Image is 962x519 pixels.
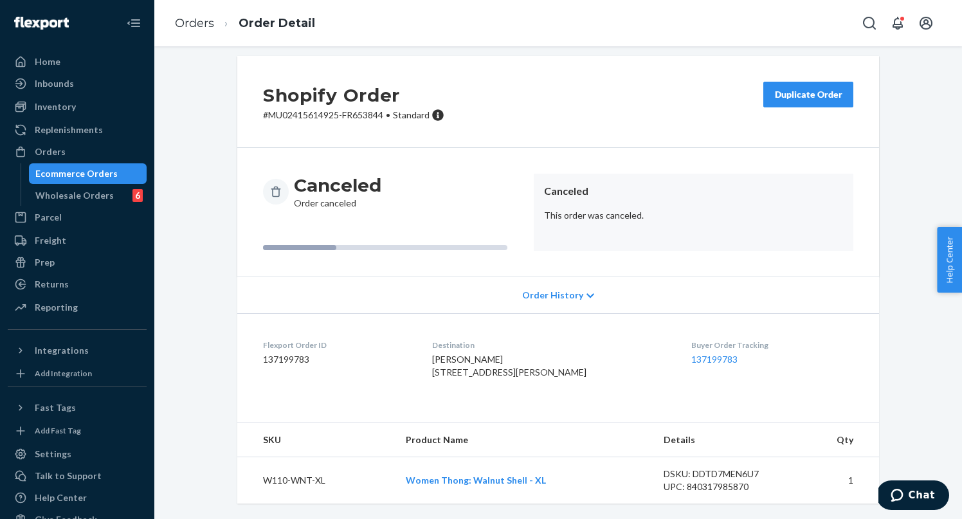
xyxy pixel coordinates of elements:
th: SKU [237,423,395,457]
div: Inventory [35,100,76,113]
a: Orders [8,141,147,162]
span: [PERSON_NAME] [STREET_ADDRESS][PERSON_NAME] [432,354,586,378]
a: Ecommerce Orders [29,163,147,184]
iframe: Opens a widget where you can chat to one of our agents [878,480,949,513]
button: Talk to Support [8,466,147,486]
button: Fast Tags [8,397,147,418]
div: DSKU: DDTD7MEN6U7 [664,468,785,480]
a: Replenishments [8,120,147,140]
a: Inventory [8,96,147,117]
dt: Flexport Order ID [263,340,412,351]
a: Freight [8,230,147,251]
button: Open account menu [913,10,939,36]
dd: 137199783 [263,353,412,366]
div: Returns [35,278,69,291]
header: Canceled [544,184,843,199]
div: 6 [132,189,143,202]
div: Fast Tags [35,401,76,414]
th: Details [653,423,795,457]
div: Freight [35,234,66,247]
a: Add Integration [8,366,147,381]
div: Parcel [35,211,62,224]
h3: Canceled [294,174,381,197]
div: Talk to Support [35,469,102,482]
button: Integrations [8,340,147,361]
button: Help Center [937,227,962,293]
dt: Buyer Order Tracking [691,340,853,351]
p: This order was canceled. [544,209,843,222]
div: Home [35,55,60,68]
td: 1 [794,457,879,504]
div: Prep [35,256,55,269]
div: Inbounds [35,77,74,90]
a: Inbounds [8,73,147,94]
a: 137199783 [691,354,738,365]
div: Orders [35,145,66,158]
span: Standard [393,109,430,120]
img: Flexport logo [14,17,69,30]
a: Order Detail [239,16,315,30]
div: Reporting [35,301,78,314]
dt: Destination [432,340,671,351]
a: Prep [8,252,147,273]
div: Add Integration [35,368,92,379]
a: Returns [8,274,147,295]
div: Replenishments [35,123,103,136]
div: Order canceled [294,174,381,210]
a: Reporting [8,297,147,318]
button: Close Navigation [121,10,147,36]
button: Duplicate Order [763,82,853,107]
a: Help Center [8,487,147,508]
th: Product Name [395,423,653,457]
th: Qty [794,423,879,457]
div: Wholesale Orders [35,189,114,202]
a: Wholesale Orders6 [29,185,147,206]
span: • [386,109,390,120]
div: Help Center [35,491,87,504]
div: Duplicate Order [774,88,842,101]
a: Settings [8,444,147,464]
button: Open notifications [885,10,911,36]
div: UPC: 840317985870 [664,480,785,493]
div: Integrations [35,344,89,357]
a: Add Fast Tag [8,423,147,439]
a: Orders [175,16,214,30]
div: Settings [35,448,71,460]
a: Women Thong: Walnut Shell - XL [406,475,546,486]
ol: breadcrumbs [165,5,325,42]
div: Add Fast Tag [35,425,81,436]
p: # MU02415614925-FR653844 [263,109,444,122]
div: Ecommerce Orders [35,167,118,180]
a: Parcel [8,207,147,228]
h2: Shopify Order [263,82,444,109]
a: Home [8,51,147,72]
button: Open Search Box [857,10,882,36]
span: Order History [522,289,583,302]
td: W110-WNT-XL [237,457,395,504]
